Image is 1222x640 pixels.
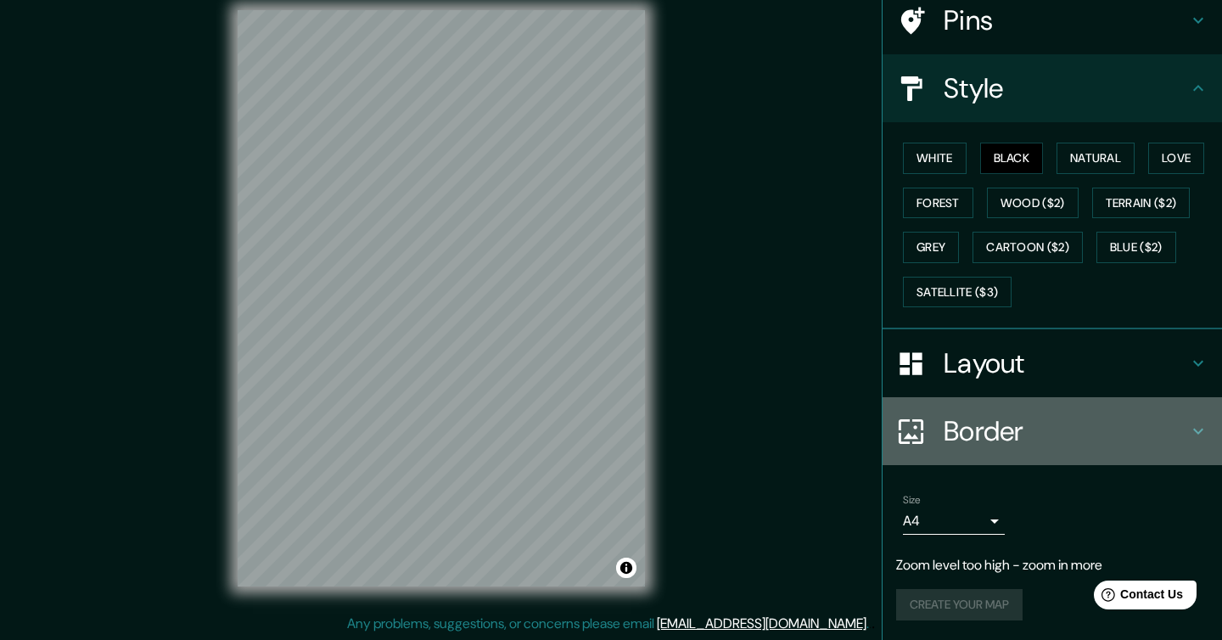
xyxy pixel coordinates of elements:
div: Border [883,397,1222,465]
div: A4 [903,508,1005,535]
div: Style [883,54,1222,122]
button: Grey [903,232,959,263]
button: Forest [903,188,973,219]
button: Black [980,143,1044,174]
canvas: Map [238,10,645,587]
button: Wood ($2) [987,188,1079,219]
button: Natural [1057,143,1135,174]
h4: Pins [944,3,1188,37]
a: [EMAIL_ADDRESS][DOMAIN_NAME] [657,615,866,632]
label: Size [903,493,921,508]
button: Satellite ($3) [903,277,1012,308]
p: Zoom level too high - zoom in more [896,555,1208,575]
button: Blue ($2) [1096,232,1176,263]
div: . [872,614,875,634]
button: Terrain ($2) [1092,188,1191,219]
iframe: Help widget launcher [1071,574,1203,621]
h4: Layout [944,346,1188,380]
button: White [903,143,967,174]
div: . [869,614,872,634]
h4: Border [944,414,1188,448]
div: Layout [883,329,1222,397]
button: Love [1148,143,1204,174]
p: Any problems, suggestions, or concerns please email . [347,614,869,634]
h4: Style [944,71,1188,105]
button: Cartoon ($2) [973,232,1083,263]
button: Toggle attribution [616,558,636,578]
